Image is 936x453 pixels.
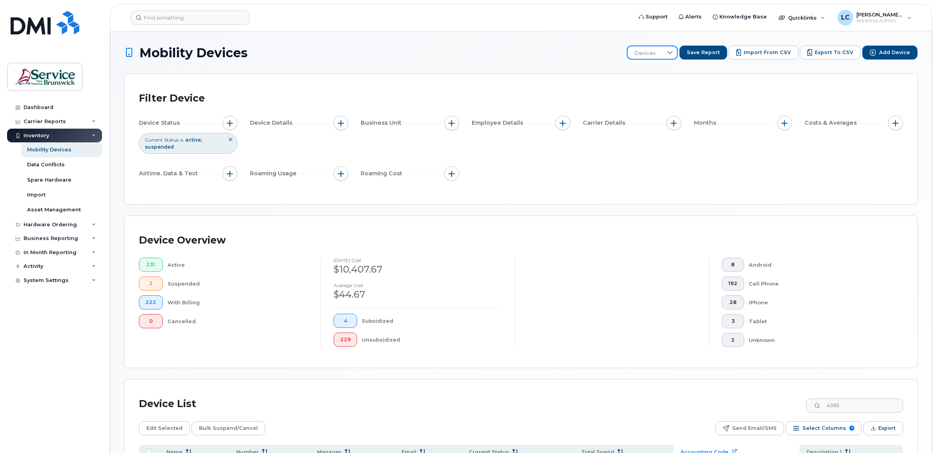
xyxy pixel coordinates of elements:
[728,318,737,324] span: 3
[334,333,358,347] button: 229
[139,314,163,328] button: 0
[146,299,156,306] span: 222
[145,144,174,150] span: suspended
[146,280,156,287] span: 2
[180,136,183,143] span: is
[362,333,502,347] div: Unsubsidized
[139,88,205,109] div: Filter Device
[139,277,163,291] button: 2
[786,421,862,435] button: Select Columns 7
[749,258,890,272] div: Android
[679,45,727,60] button: Save Report
[849,426,854,431] span: 7
[146,318,156,324] span: 0
[729,45,798,60] button: Import from CSV
[722,277,744,291] button: 192
[728,262,737,268] span: 8
[744,49,791,56] span: Import from CSV
[168,314,308,328] div: Cancelled
[749,295,890,309] div: iPhone
[340,318,351,324] span: 4
[139,295,163,309] button: 222
[334,258,502,263] h4: [DATE] cost
[728,299,737,306] span: 28
[628,46,662,60] span: Devices
[715,421,784,435] button: Send Email/SMS
[340,337,351,343] span: 229
[362,314,502,328] div: Subsidized
[800,45,861,60] button: Export to CSV
[168,295,308,309] div: With Billing
[146,422,182,434] span: Edit Selected
[334,263,502,276] div: $10,407.67
[722,258,744,272] button: 8
[722,314,744,328] button: 3
[728,280,737,287] span: 192
[168,277,308,291] div: Suspended
[139,421,190,435] button: Edit Selected
[472,119,525,127] span: Employee Details
[803,422,846,434] span: Select Columns
[815,49,853,56] span: Export to CSV
[145,136,179,143] span: Current Status
[139,169,200,178] span: Airtime, Data & Text
[728,337,737,343] span: 2
[185,137,202,143] span: active
[334,283,502,288] h4: Average cost
[749,314,890,328] div: Tablet
[250,119,295,127] span: Device Details
[334,288,502,301] div: $44.67
[879,49,910,56] span: Add Device
[139,394,196,414] div: Device List
[199,422,258,434] span: Bulk Suspend/Cancel
[749,277,890,291] div: Cell Phone
[583,119,628,127] span: Carrier Details
[749,333,890,347] div: Unknown
[139,119,182,127] span: Device Status
[192,421,265,435] button: Bulk Suspend/Cancel
[139,258,163,272] button: 231
[146,262,156,268] span: 231
[361,119,404,127] span: Business Unit
[722,333,744,347] button: 2
[139,230,226,251] div: Device Overview
[694,119,719,127] span: Months
[805,119,859,127] span: Costs & Averages
[863,421,903,435] button: Export
[732,422,777,434] span: Send Email/SMS
[878,422,896,434] span: Export
[722,295,744,309] button: 28
[139,46,248,60] span: Mobility Devices
[361,169,405,178] span: Roaming Cost
[687,49,720,56] span: Save Report
[806,398,903,413] input: Search Device List ...
[168,258,308,272] div: Active
[334,314,358,328] button: 4
[862,45,918,60] button: Add Device
[250,169,299,178] span: Roaming Usage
